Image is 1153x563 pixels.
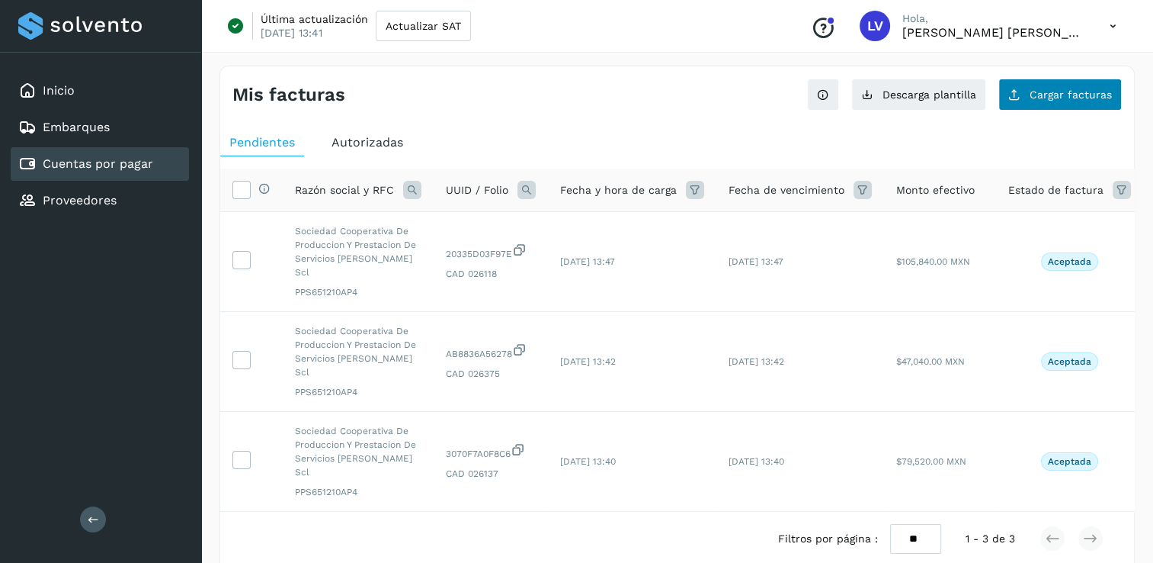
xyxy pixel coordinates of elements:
[295,485,421,499] span: PPS651210AP4
[1030,89,1112,100] span: Cargar facturas
[446,267,536,281] span: CAD 026118
[729,456,784,467] span: [DATE] 13:40
[446,343,536,361] span: AB8836A56278
[331,135,403,150] span: Autorizadas
[11,147,189,181] div: Cuentas por pagar
[882,89,976,100] span: Descarga plantilla
[966,531,1015,547] span: 1 - 3 de 3
[446,467,536,481] span: CAD 026137
[998,79,1122,111] button: Cargar facturas
[446,442,536,461] span: 3070F7A0F8C6
[896,356,965,367] span: $47,040.00 MXN
[896,182,975,198] span: Monto efectivo
[1008,182,1103,198] span: Estado de factura
[778,531,878,547] span: Filtros por página :
[729,356,784,367] span: [DATE] 13:42
[902,12,1085,25] p: Hola,
[376,11,471,41] button: Actualizar SAT
[11,74,189,108] div: Inicio
[261,26,322,40] p: [DATE] 13:41
[43,193,117,208] a: Proveedores
[261,12,368,26] p: Última actualización
[295,285,421,299] span: PPS651210AP4
[229,135,295,150] span: Pendientes
[851,79,986,111] button: Descarga plantilla
[446,243,536,261] span: 20335D03F97E
[1048,356,1091,367] p: Aceptada
[295,385,421,399] span: PPS651210AP4
[729,182,844,198] span: Fecha de vencimiento
[43,120,110,134] a: Embarques
[11,184,189,217] div: Proveedores
[386,21,461,31] span: Actualizar SAT
[560,256,615,267] span: [DATE] 13:47
[295,224,421,279] span: Sociedad Cooperativa De Produccion Y Prestacion De Servicios [PERSON_NAME] Scl
[902,25,1085,40] p: Laura Verónica Hernández Salinas
[1048,456,1091,467] p: Aceptada
[560,356,616,367] span: [DATE] 13:42
[729,256,783,267] span: [DATE] 13:47
[896,256,970,267] span: $105,840.00 MXN
[560,182,677,198] span: Fecha y hora de carga
[295,324,421,379] span: Sociedad Cooperativa De Produccion Y Prestacion De Servicios [PERSON_NAME] Scl
[1048,256,1091,267] p: Aceptada
[11,111,189,144] div: Embarques
[43,156,153,171] a: Cuentas por pagar
[446,367,536,381] span: CAD 026375
[295,182,394,198] span: Razón social y RFC
[43,83,75,98] a: Inicio
[446,182,508,198] span: UUID / Folio
[560,456,616,467] span: [DATE] 13:40
[295,424,421,479] span: Sociedad Cooperativa De Produccion Y Prestacion De Servicios [PERSON_NAME] Scl
[896,456,966,467] span: $79,520.00 MXN
[232,84,345,106] h4: Mis facturas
